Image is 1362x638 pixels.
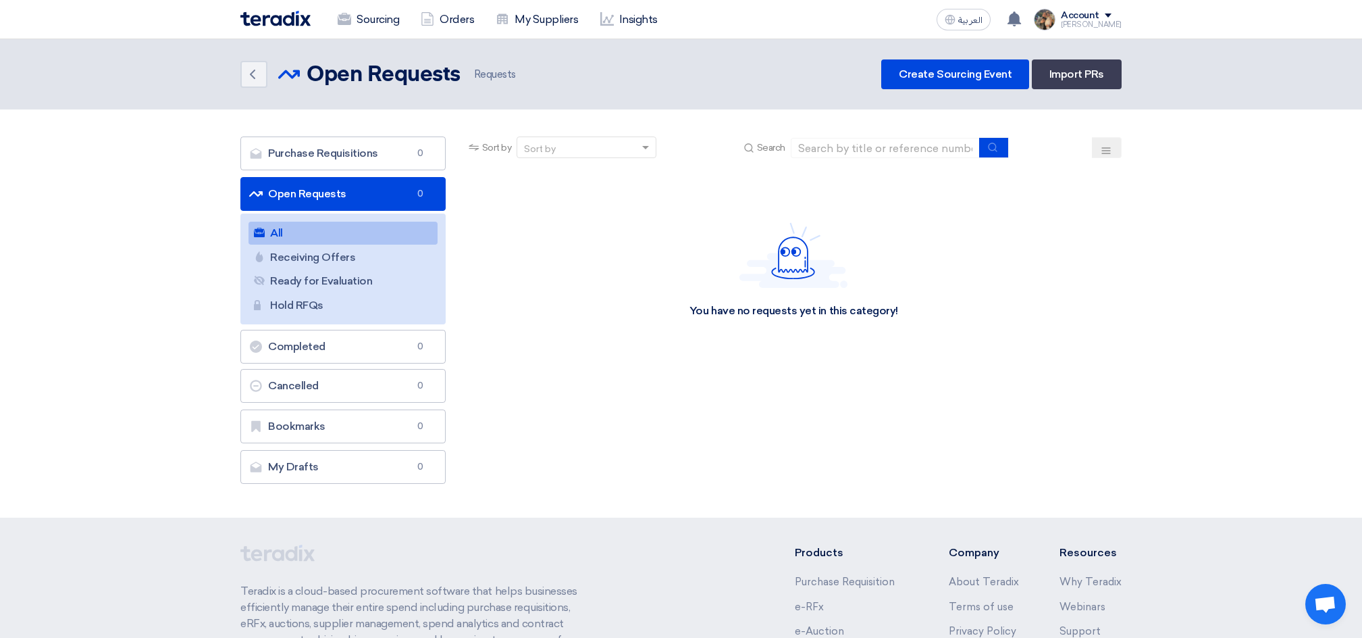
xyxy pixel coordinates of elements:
[1061,21,1122,28] div: [PERSON_NAME]
[413,340,429,353] span: 0
[881,59,1029,89] a: Create Sourcing Event
[1059,545,1122,561] li: Resources
[413,379,429,393] span: 0
[410,5,485,34] a: Orders
[949,576,1019,588] a: About Teradix
[949,625,1016,637] a: Privacy Policy
[949,601,1014,613] a: Terms of use
[413,460,429,474] span: 0
[240,177,446,211] a: Open Requests0
[958,16,983,25] span: العربية
[327,5,410,34] a: Sourcing
[739,222,847,288] img: Hello
[1032,59,1122,89] a: Import PRs
[795,545,909,561] li: Products
[524,142,556,156] div: Sort by
[240,137,446,170] a: Purchase Requisitions0
[1059,576,1122,588] a: Why Teradix
[240,330,446,364] a: Completed0
[248,294,438,317] a: Hold RFQs
[307,62,461,89] h2: Open Requests
[482,141,512,155] span: Sort by
[1305,584,1346,624] div: Open chat
[1059,601,1105,613] a: Webinars
[471,67,516,82] span: Requests
[949,545,1019,561] li: Company
[240,410,446,443] a: Bookmarks0
[485,5,589,34] a: My Suppliers
[240,450,446,484] a: My Drafts0
[689,304,898,318] div: You have no requests yet in this category!
[795,601,824,613] a: e-RFx
[795,625,844,637] a: e-Auction
[1034,9,1055,30] img: file_1710751448746.jpg
[791,138,980,158] input: Search by title or reference number
[413,420,429,433] span: 0
[248,270,438,293] a: Ready for Evaluation
[240,11,311,26] img: Teradix logo
[248,222,438,245] a: All
[413,187,429,201] span: 0
[590,5,669,34] a: Insights
[795,576,895,588] a: Purchase Requisition
[1061,10,1099,22] div: Account
[413,147,429,160] span: 0
[248,246,438,269] a: Receiving Offers
[1059,625,1101,637] a: Support
[937,9,991,30] button: العربية
[240,369,446,403] a: Cancelled0
[757,141,785,155] span: Search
